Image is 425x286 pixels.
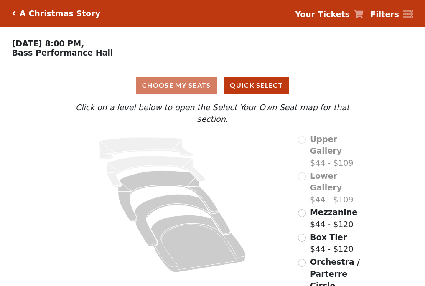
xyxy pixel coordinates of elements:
[310,208,357,217] span: Mezzanine
[107,156,206,187] path: Lower Gallery - Seats Available: 0
[310,170,366,206] label: $44 - $109
[370,8,413,20] a: Filters
[20,9,100,18] h5: A Christmas Story
[151,215,246,272] path: Orchestra / Parterre Circle - Seats Available: 177
[310,133,366,169] label: $44 - $109
[224,77,289,94] button: Quick Select
[310,206,357,230] label: $44 - $120
[310,231,354,255] label: $44 - $120
[99,137,193,160] path: Upper Gallery - Seats Available: 0
[59,101,366,125] p: Click on a level below to open the Select Your Own Seat map for that section.
[12,10,16,16] a: Click here to go back to filters
[310,233,347,242] span: Box Tier
[310,134,342,156] span: Upper Gallery
[310,171,342,192] span: Lower Gallery
[295,10,350,19] strong: Your Tickets
[370,10,399,19] strong: Filters
[295,8,364,20] a: Your Tickets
